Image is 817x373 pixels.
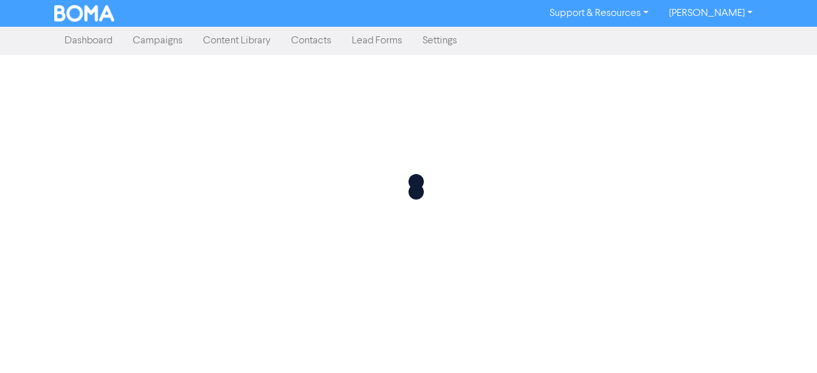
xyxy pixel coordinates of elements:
[193,28,281,54] a: Content Library
[659,3,763,24] a: [PERSON_NAME]
[412,28,467,54] a: Settings
[123,28,193,54] a: Campaigns
[539,3,659,24] a: Support & Resources
[281,28,341,54] a: Contacts
[54,28,123,54] a: Dashboard
[54,5,114,22] img: BOMA Logo
[341,28,412,54] a: Lead Forms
